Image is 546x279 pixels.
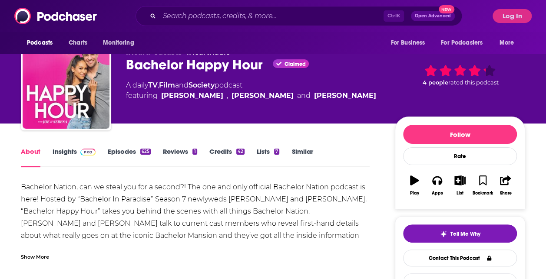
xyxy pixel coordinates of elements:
[395,48,525,102] div: 4 peoplerated this podcast
[126,80,376,101] div: A daily podcast
[284,62,305,66] span: Claimed
[14,8,98,24] img: Podchaser - Follow, Share and Rate Podcasts
[274,149,279,155] div: 7
[23,42,109,129] img: Bachelor Happy Hour
[432,191,443,196] div: Apps
[103,37,134,49] span: Monitoring
[189,81,215,89] a: Society
[423,79,448,86] span: 4 people
[175,81,189,89] span: and
[471,170,494,201] button: Bookmark
[500,37,514,49] span: More
[403,125,517,144] button: Follow
[27,37,53,49] span: Podcasts
[410,191,419,196] div: Play
[441,37,483,49] span: For Podcasters
[415,14,451,18] span: Open Advanced
[390,37,425,49] span: For Business
[97,35,145,51] button: open menu
[493,9,532,23] button: Log In
[440,230,447,237] img: tell me why sparkle
[493,35,525,51] button: open menu
[448,79,499,86] span: rated this podcast
[403,250,517,266] a: Contact This Podcast
[384,10,404,22] span: Ctrl K
[403,170,426,201] button: Play
[457,191,463,196] div: List
[158,81,159,89] span: ,
[473,191,493,196] div: Bookmark
[80,149,96,156] img: Podchaser Pro
[450,230,480,237] span: Tell Me Why
[314,91,376,101] a: Rachel Lindsay
[161,91,223,101] a: Serena Pitt
[403,224,517,243] button: tell me why sparkleTell Me Why
[136,6,462,26] div: Search podcasts, credits, & more...
[236,149,245,155] div: 42
[159,9,384,23] input: Search podcasts, credits, & more...
[69,37,87,49] span: Charts
[163,147,197,167] a: Reviews1
[411,11,455,21] button: Open AdvancedNew
[159,81,175,89] a: Film
[232,91,294,101] a: Joe Amabile
[140,149,151,155] div: 625
[21,147,40,167] a: About
[63,35,93,51] a: Charts
[494,170,517,201] button: Share
[257,147,279,167] a: Lists7
[384,35,436,51] button: open menu
[209,147,245,167] a: Credits42
[126,91,376,101] span: featuring
[439,5,454,13] span: New
[291,147,313,167] a: Similar
[108,147,151,167] a: Episodes625
[297,91,311,101] span: and
[53,147,96,167] a: InsightsPodchaser Pro
[21,35,64,51] button: open menu
[449,170,471,201] button: List
[148,81,158,89] a: TV
[426,170,448,201] button: Apps
[403,147,517,165] div: Rate
[435,35,495,51] button: open menu
[500,191,511,196] div: Share
[227,91,228,101] span: ,
[192,149,197,155] div: 1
